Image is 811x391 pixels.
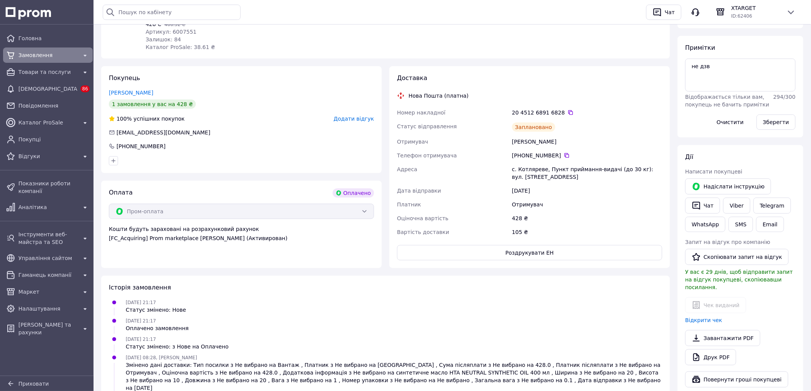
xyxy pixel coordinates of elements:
a: Відкрити чек [685,317,722,323]
span: Каталог ProSale [18,119,77,126]
div: Статус змінено: з Нове на Оплачено [126,343,228,350]
span: Аналітика [18,203,77,211]
span: [DATE] 08:28, [PERSON_NAME] [126,355,197,360]
span: Історія замовлення [109,284,171,291]
button: Роздрукувати ЕН [397,245,662,260]
span: Вартість доставки [397,229,449,235]
div: [PHONE_NUMBER] [116,142,166,150]
span: Каталог ProSale: 38.61 ₴ [146,44,215,50]
div: Чат [663,7,676,18]
span: Налаштування [18,305,77,312]
span: Інструменти веб-майстра та SEO [18,231,77,246]
span: Дата відправки [397,188,441,194]
div: 105 ₴ [511,225,664,239]
button: Очистити [710,115,750,130]
div: Отримувач [511,198,664,211]
span: Замовлення [18,51,77,59]
span: Покупець [109,74,140,82]
button: Чат [685,198,720,214]
span: [DATE] 21:17 [126,318,156,324]
span: [DEMOGRAPHIC_DATA] [18,85,77,93]
span: Написати покупцеві [685,169,742,175]
span: Адреса [397,166,417,172]
span: Відображається тільки вам, покупець не бачить примітки [685,94,769,108]
a: Viber [723,198,750,214]
span: Додати відгук [334,116,374,122]
span: Приховати [18,381,49,387]
div: Заплановано [512,123,555,132]
a: Друк PDF [685,349,736,365]
span: Оціночна вартість [397,215,448,221]
span: 86 [80,85,89,92]
span: 428 ₴ [146,21,162,27]
button: Чат [646,5,681,20]
textarea: не дзв [685,59,796,92]
input: Пошук по кабінету [103,5,241,20]
span: Номер накладної [397,110,446,116]
div: успішних покупок [109,115,185,123]
button: Скопіювати запит на відгук [685,249,789,265]
div: 428 ₴ [511,211,664,225]
span: Доставка [397,74,427,82]
span: 466.52 ₴ [164,22,186,27]
div: Оплачено замовлення [126,324,189,332]
span: [PERSON_NAME] та рахунки [18,321,77,336]
span: [DATE] 21:17 [126,337,156,342]
span: Маркет [18,288,77,296]
span: Платник [397,201,421,208]
a: [PERSON_NAME] [109,90,153,96]
span: У вас є 29 днів, щоб відправити запит на відгук покупцеві, скопіювавши посилання. [685,269,793,290]
div: Кошти будуть зараховані на розрахунковий рахунок [109,225,374,242]
a: WhatsApp [685,217,726,232]
span: Залишок: 84 [146,36,181,43]
div: Нова Пошта (платна) [407,92,471,100]
span: Товари та послуги [18,68,77,76]
span: Оплата [109,189,133,196]
div: Оплачено [333,188,374,198]
div: [DATE] [511,184,664,198]
div: [PERSON_NAME] [511,135,664,149]
span: Управління сайтом [18,254,77,262]
button: Повернути гроші покупцеві [685,371,788,388]
span: Дії [685,153,693,160]
span: [DATE] 21:17 [126,300,156,305]
span: Гаманець компанії [18,271,77,279]
span: Повідомлення [18,102,90,110]
span: 100% [117,116,132,122]
a: Telegram [754,198,791,214]
div: [PHONE_NUMBER] [512,152,662,159]
button: Надіслати інструкцію [685,178,771,195]
span: 294 / 300 [773,94,796,100]
div: [FC_Acquiring] Prom marketplace [PERSON_NAME] (Активирован) [109,234,374,242]
span: Отримувач [397,139,428,145]
button: Email [756,217,784,232]
span: Примітки [685,44,715,51]
button: Зберегти [757,115,796,130]
span: Статус відправлення [397,123,457,129]
div: 20 4512 6891 6828 [512,109,662,116]
a: Завантажити PDF [685,330,760,346]
span: Запит на відгук про компанію [685,239,770,245]
span: Покупці [18,136,90,143]
span: XTARGET [731,4,780,12]
div: с. Котляреве, Пункт приймання-видачі (до 30 кг): вул. [STREET_ADDRESS] [511,162,664,184]
span: Показники роботи компанії [18,180,90,195]
span: Відгуки [18,152,77,160]
span: Артикул: 6007551 [146,29,197,35]
div: 1 замовлення у вас на 428 ₴ [109,100,196,109]
div: Статус змінено: Нове [126,306,186,314]
button: SMS [729,217,753,232]
span: Головна [18,34,90,42]
span: [EMAIL_ADDRESS][DOMAIN_NAME] [117,129,210,136]
span: ID: 62406 [731,13,752,19]
span: Телефон отримувача [397,152,457,159]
